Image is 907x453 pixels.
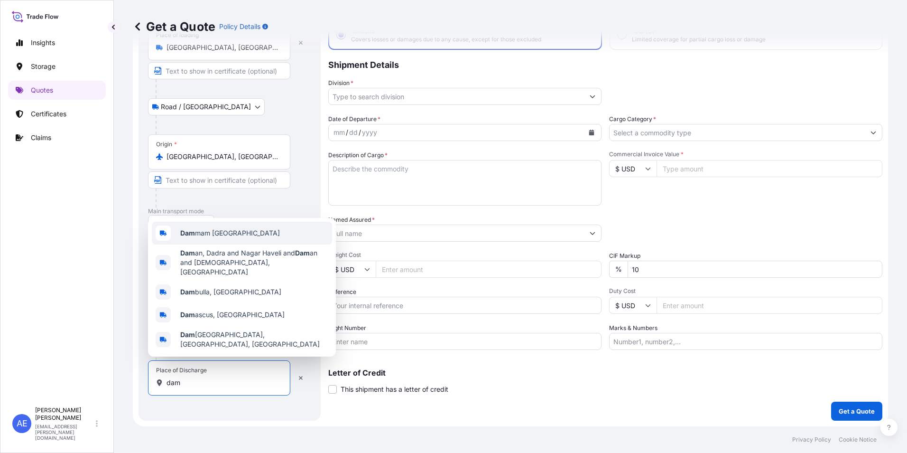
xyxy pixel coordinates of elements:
[180,248,328,277] span: an, Dadra and Nagar Haveli and an and [DEMOGRAPHIC_DATA], [GEOGRAPHIC_DATA]
[328,369,882,377] p: Letter of Credit
[328,50,882,78] p: Shipment Details
[180,330,328,349] span: [GEOGRAPHIC_DATA], [GEOGRAPHIC_DATA], [GEOGRAPHIC_DATA]
[584,225,601,242] button: Show suggestions
[148,171,290,189] input: Text to appear on certificate
[148,215,214,232] button: Select transport
[609,261,628,278] div: %
[180,249,195,257] b: Dam
[148,98,265,115] button: Select transport
[148,218,336,357] div: Show suggestions
[328,323,366,333] label: Flight Number
[329,88,584,105] input: Type to search division
[295,249,310,257] b: Dam
[865,124,882,141] button: Show suggestions
[610,124,865,141] input: Select a commodity type
[31,109,66,119] p: Certificates
[31,85,53,95] p: Quotes
[657,160,882,177] input: Type amount
[35,406,94,422] p: [PERSON_NAME] [PERSON_NAME]
[328,114,380,124] span: Date of Departure
[156,141,177,148] div: Origin
[328,151,388,160] label: Description of Cargo
[346,127,348,138] div: /
[341,385,448,394] span: This shipment has a letter of credit
[31,62,56,71] p: Storage
[609,333,882,350] input: Number1, number2,...
[609,287,882,295] span: Duty Cost
[180,228,280,238] span: mam [GEOGRAPHIC_DATA]
[329,225,584,242] input: Full name
[839,406,875,416] p: Get a Quote
[180,330,195,339] b: Dam
[609,251,640,261] label: CIF Markup
[148,62,290,79] input: Text to appear on certificate
[328,251,602,259] span: Freight Cost
[328,215,375,225] label: Named Assured
[361,127,378,138] div: year,
[219,22,260,31] p: Policy Details
[180,288,195,296] b: Dam
[180,287,281,297] span: bulla, [GEOGRAPHIC_DATA]
[328,297,602,314] input: Your internal reference
[376,261,602,278] input: Enter amount
[584,88,601,105] button: Show suggestions
[156,367,207,374] div: Place of Discharge
[348,127,359,138] div: day,
[333,127,346,138] div: month,
[328,78,353,88] label: Division
[31,133,51,142] p: Claims
[180,311,195,319] b: Dam
[628,261,882,278] input: Enter percentage
[328,287,356,297] label: Reference
[792,436,831,444] p: Privacy Policy
[359,127,361,138] div: /
[133,19,215,34] p: Get a Quote
[609,323,657,333] label: Marks & Numbers
[609,151,882,158] span: Commercial Invoice Value
[657,297,882,314] input: Enter amount
[328,333,602,350] input: Enter name
[180,310,285,320] span: ascus, [GEOGRAPHIC_DATA]
[161,102,251,112] span: Road / [GEOGRAPHIC_DATA]
[31,38,55,47] p: Insights
[167,378,278,387] input: Place of Discharge
[839,436,877,444] p: Cookie Notice
[584,125,599,140] button: Calendar
[148,208,311,215] p: Main transport mode
[180,229,195,237] b: Dam
[609,114,656,124] label: Cargo Category
[167,152,278,161] input: Origin
[17,419,28,428] span: AE
[35,424,94,441] p: [EMAIL_ADDRESS][PERSON_NAME][DOMAIN_NAME]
